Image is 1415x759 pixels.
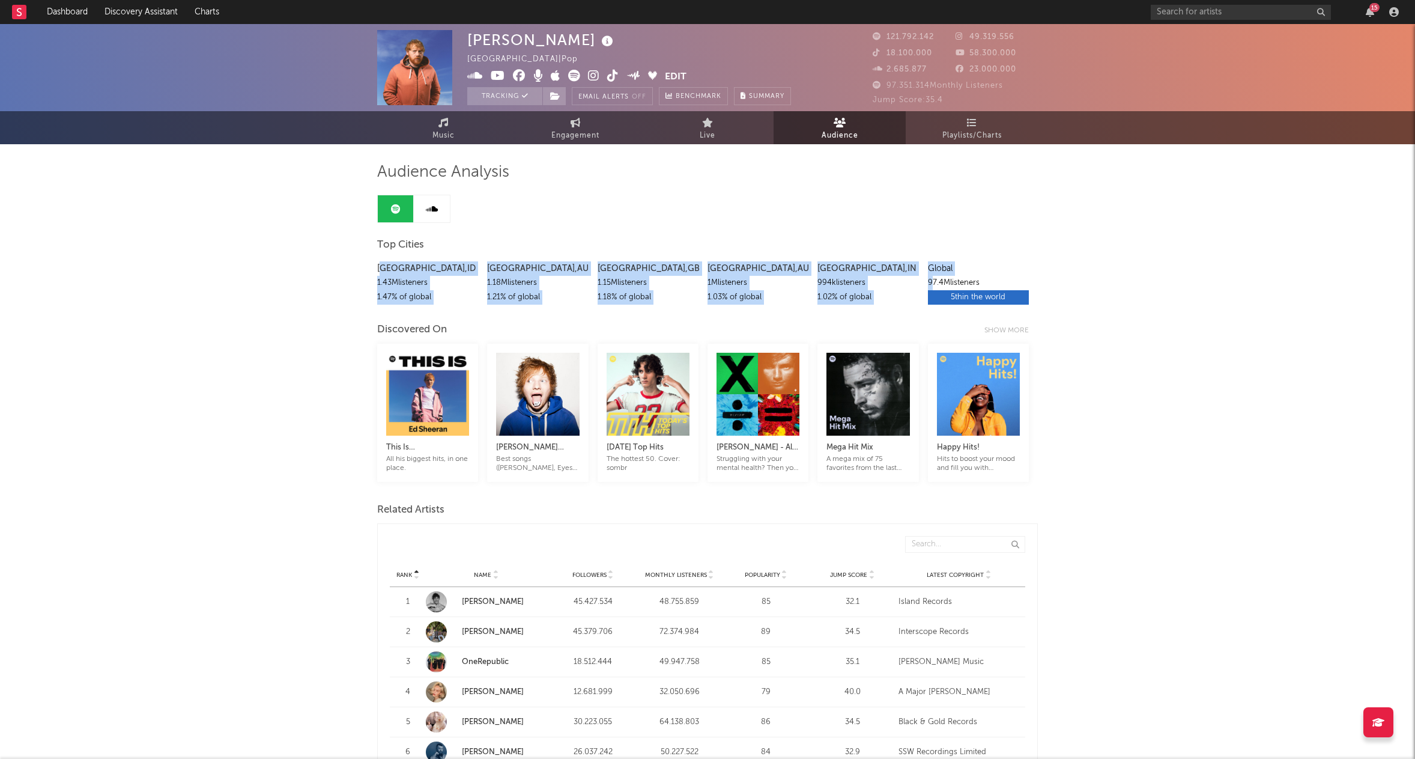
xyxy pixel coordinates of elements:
a: [PERSON_NAME] - All SongsStruggling with your mental health? Then you need my support via my Lase... [717,428,799,473]
div: Struggling with your mental health? Then you need my support via my Laser Focused Positivity self... [717,455,799,473]
span: Popularity [745,572,780,579]
div: 79 [726,686,806,698]
div: 40.0 [812,686,892,698]
span: Playlists/Charts [942,129,1002,143]
div: 1.43M listeners [377,276,478,290]
div: 3 [396,656,420,668]
div: Show more [984,323,1038,338]
a: Audience [774,111,906,144]
div: A Major [PERSON_NAME] [898,686,1019,698]
div: This Is [PERSON_NAME] [386,440,469,455]
div: Black & Gold Records [898,716,1019,728]
div: 5th in the world [928,290,1029,305]
button: Email AlertsOff [572,87,653,105]
span: Jump Score [830,572,867,579]
span: Audience [822,129,858,143]
div: Interscope Records [898,626,1019,638]
a: OneRepublic [426,651,547,672]
span: 121.792.142 [873,33,934,41]
div: 50.227.522 [639,746,720,758]
button: 15 [1366,7,1374,17]
div: 4 [396,686,420,698]
div: 84 [726,746,806,758]
div: 49.947.758 [639,656,720,668]
div: [GEOGRAPHIC_DATA] , IN [817,261,918,276]
a: [PERSON_NAME] [426,712,547,733]
a: [PERSON_NAME] [462,688,524,696]
span: 2.685.877 [873,66,927,73]
span: Engagement [551,129,599,143]
div: 994k listeners [817,276,918,290]
div: Island Records [898,596,1019,608]
span: 49.319.556 [956,33,1014,41]
div: 34.5 [812,626,892,638]
div: 1.02 % of global [817,290,918,305]
button: Edit [665,70,686,85]
a: OneRepublic [462,658,509,666]
span: 18.100.000 [873,49,932,57]
div: Hits to boost your mood and fill you with happiness! [937,455,1020,473]
div: 97.4M listeners [928,276,1029,290]
a: [PERSON_NAME] [462,718,524,726]
div: 1.21 % of global [487,290,588,305]
a: Mega Hit MixA mega mix of 75 favorites from the last few years! [826,428,909,473]
div: Mega Hit Mix [826,440,909,455]
span: Jump Score: 35.4 [873,96,943,104]
div: 32.050.696 [639,686,720,698]
span: Latest Copyright [927,572,984,579]
div: [PERSON_NAME] [467,30,616,50]
div: [GEOGRAPHIC_DATA] , AU [487,261,588,276]
a: Benchmark [659,87,728,105]
a: Live [641,111,774,144]
div: 15 [1369,3,1380,12]
div: 32.1 [812,596,892,608]
div: [PERSON_NAME] - All Songs [717,440,799,455]
a: [PERSON_NAME] [426,591,547,612]
span: 58.300.000 [956,49,1016,57]
a: [PERSON_NAME] Greatest HitsBest songs ([PERSON_NAME], Eyes Closed, Sapphire, Bad Habits, 2Step, I... [496,428,579,473]
span: Top Cities [377,238,424,252]
span: Live [700,129,715,143]
div: A mega mix of 75 favorites from the last few years! [826,455,909,473]
a: Happy Hits!Hits to boost your mood and fill you with happiness! [937,428,1020,473]
div: 85 [726,596,806,608]
span: 23.000.000 [956,66,1016,73]
a: [PERSON_NAME] [462,598,524,606]
div: [PERSON_NAME] Greatest Hits [496,440,579,455]
span: Followers [572,572,607,579]
div: 45.427.534 [553,596,633,608]
div: The hottest 50. Cover: sombr [607,455,689,473]
button: Summary [734,87,791,105]
a: [DATE] Top HitsThe hottest 50. Cover: sombr [607,428,689,473]
div: All his biggest hits, in one place. [386,455,469,473]
div: [PERSON_NAME] Music [898,656,1019,668]
div: 64.138.803 [639,716,720,728]
a: [PERSON_NAME] [426,681,547,703]
span: Rank [396,572,412,579]
a: Music [377,111,509,144]
div: Discovered On [377,323,447,337]
a: Engagement [509,111,641,144]
a: This Is [PERSON_NAME]All his biggest hits, in one place. [386,428,469,473]
div: 34.5 [812,716,892,728]
div: 48.755.859 [639,596,720,608]
div: 1.15M listeners [598,276,698,290]
span: Benchmark [676,90,721,104]
div: 1 [396,596,420,608]
div: [DATE] Top Hits [607,440,689,455]
button: Tracking [467,87,542,105]
div: 86 [726,716,806,728]
div: 45.379.706 [553,626,633,638]
span: Audience Analysis [377,165,509,180]
a: Playlists/Charts [906,111,1038,144]
div: 26.037.242 [553,746,633,758]
div: 6 [396,746,420,758]
div: 12.681.999 [553,686,633,698]
span: Monthly Listeners [645,572,707,579]
div: 30.223.055 [553,716,633,728]
div: 1.18M listeners [487,276,588,290]
div: Happy Hits! [937,440,1020,455]
div: [GEOGRAPHIC_DATA] , ID [377,261,478,276]
div: 1M listeners [707,276,808,290]
div: [GEOGRAPHIC_DATA] , AU [707,261,808,276]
